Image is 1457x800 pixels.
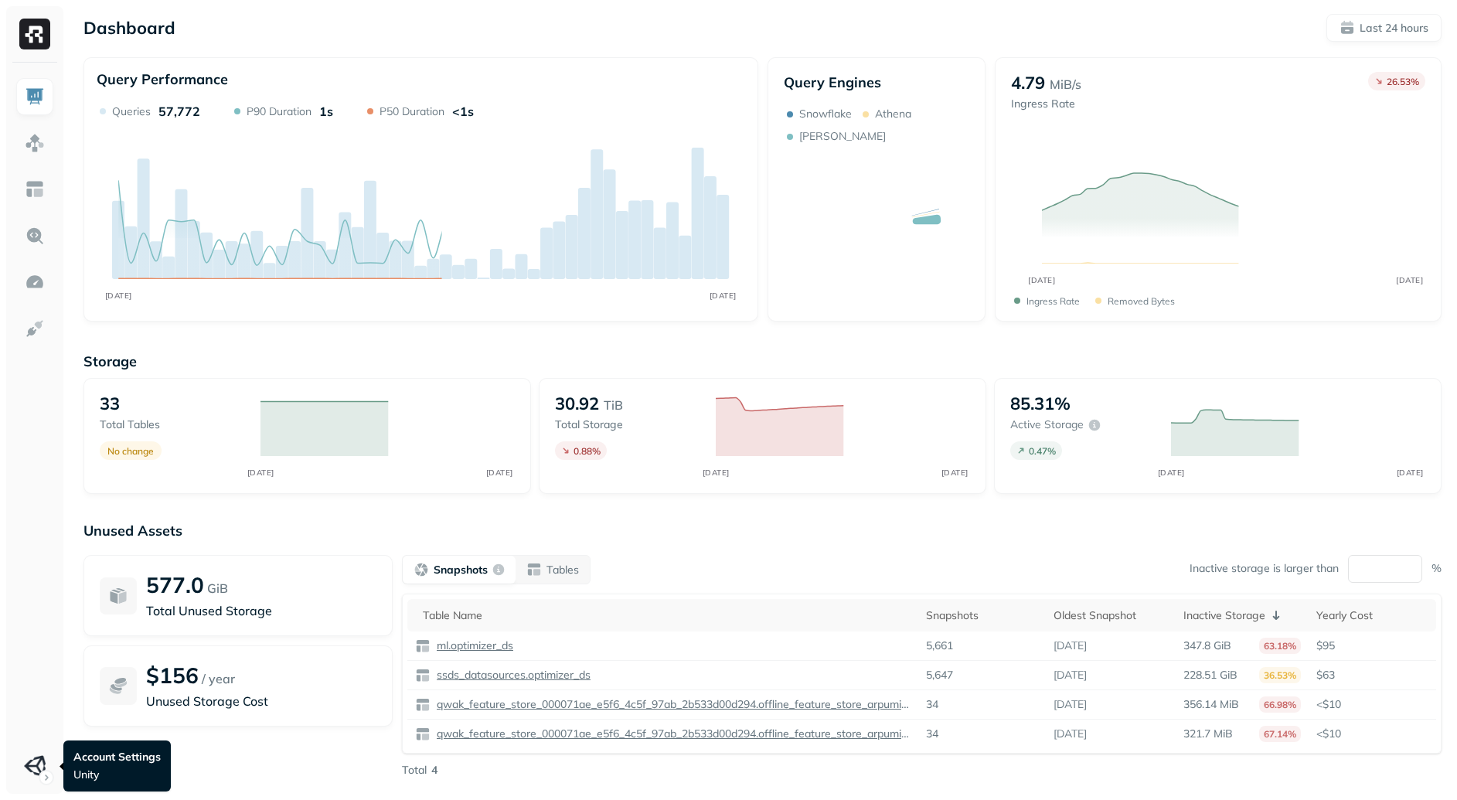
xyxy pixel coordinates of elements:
[1190,561,1339,576] p: Inactive storage is larger than
[1326,14,1442,42] button: Last 24 hours
[146,571,204,598] p: 577.0
[1316,606,1428,625] div: Yearly Cost
[1029,445,1056,457] p: 0.47 %
[83,522,1442,540] p: Unused Assets
[1054,697,1087,712] p: [DATE]
[100,393,120,414] p: 33
[485,468,512,478] tspan: [DATE]
[25,318,45,339] img: Integrations
[83,17,175,39] p: Dashboard
[380,104,444,119] p: P50 Duration
[146,601,376,620] p: Total Unused Storage
[1183,697,1239,712] p: 356.14 MiB
[431,727,911,741] a: qwak_feature_store_000071ae_e5f6_4c5f_97ab_2b533d00d294.offline_feature_store_arpumizer_game_user...
[1054,606,1168,625] div: Oldest Snapshot
[415,638,431,654] img: table
[1108,295,1175,307] p: Removed bytes
[1396,468,1423,478] tspan: [DATE]
[926,727,938,741] p: 34
[452,104,474,119] p: <1s
[941,468,968,478] tspan: [DATE]
[1397,275,1424,284] tspan: [DATE]
[431,638,513,653] a: ml.optimizer_ds
[415,727,431,742] img: table
[25,133,45,153] img: Assets
[1360,21,1428,36] p: Last 24 hours
[799,129,886,144] p: [PERSON_NAME]
[431,763,437,778] p: 4
[1259,638,1301,654] p: 63.18%
[926,697,938,712] p: 34
[431,697,911,712] a: qwak_feature_store_000071ae_e5f6_4c5f_97ab_2b533d00d294.offline_feature_store_arpumizer_user_leve...
[1010,417,1084,432] p: Active storage
[434,638,513,653] p: ml.optimizer_ds
[112,104,151,119] p: Queries
[431,668,591,683] a: ssds_datasources.optimizer_ds
[73,750,161,764] p: Account Settings
[1054,727,1087,741] p: [DATE]
[247,104,311,119] p: P90 Duration
[799,107,852,121] p: Snowflake
[926,638,953,653] p: 5,661
[1316,668,1428,683] p: $63
[73,768,161,782] p: Unity
[247,468,274,478] tspan: [DATE]
[1157,468,1184,478] tspan: [DATE]
[1183,727,1233,741] p: 321.7 MiB
[25,179,45,199] img: Asset Explorer
[926,668,953,683] p: 5,647
[158,104,200,119] p: 57,772
[415,697,431,713] img: table
[1054,668,1087,683] p: [DATE]
[1026,295,1080,307] p: Ingress Rate
[1054,638,1087,653] p: [DATE]
[1011,72,1045,94] p: 4.79
[24,755,46,777] img: Unity
[1259,667,1301,683] p: 36.53%
[100,417,245,432] p: Total tables
[1010,393,1071,414] p: 85.31%
[1011,97,1081,111] p: Ingress Rate
[1183,638,1231,653] p: 347.8 GiB
[784,73,970,91] p: Query Engines
[710,291,737,300] tspan: [DATE]
[25,226,45,246] img: Query Explorer
[702,468,729,478] tspan: [DATE]
[434,727,911,741] p: qwak_feature_store_000071ae_e5f6_4c5f_97ab_2b533d00d294.offline_feature_store_arpumizer_game_user...
[1183,608,1265,623] p: Inactive Storage
[1183,668,1237,683] p: 228.51 GiB
[434,697,911,712] p: qwak_feature_store_000071ae_e5f6_4c5f_97ab_2b533d00d294.offline_feature_store_arpumizer_user_leve...
[1050,75,1081,94] p: MiB/s
[25,87,45,107] img: Dashboard
[202,669,235,688] p: / year
[207,579,228,597] p: GiB
[604,396,623,414] p: TiB
[319,104,333,119] p: 1s
[1316,697,1428,712] p: <$10
[97,70,228,88] p: Query Performance
[1316,727,1428,741] p: <$10
[107,445,154,457] p: No change
[19,19,50,49] img: Ryft
[875,107,911,121] p: Athena
[546,563,579,577] p: Tables
[926,606,1038,625] div: Snapshots
[402,763,427,778] p: Total
[1431,561,1442,576] p: %
[434,563,488,577] p: Snapshots
[434,668,591,683] p: ssds_datasources.optimizer_ds
[146,662,199,689] p: $156
[105,291,132,300] tspan: [DATE]
[423,606,911,625] div: Table Name
[1316,638,1428,653] p: $95
[574,445,601,457] p: 0.88 %
[555,393,599,414] p: 30.92
[415,668,431,683] img: table
[25,272,45,292] img: Optimization
[1259,696,1301,713] p: 66.98%
[146,692,376,710] p: Unused Storage Cost
[83,352,1442,370] p: Storage
[1029,275,1056,284] tspan: [DATE]
[1259,726,1301,742] p: 67.14%
[555,417,700,432] p: Total storage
